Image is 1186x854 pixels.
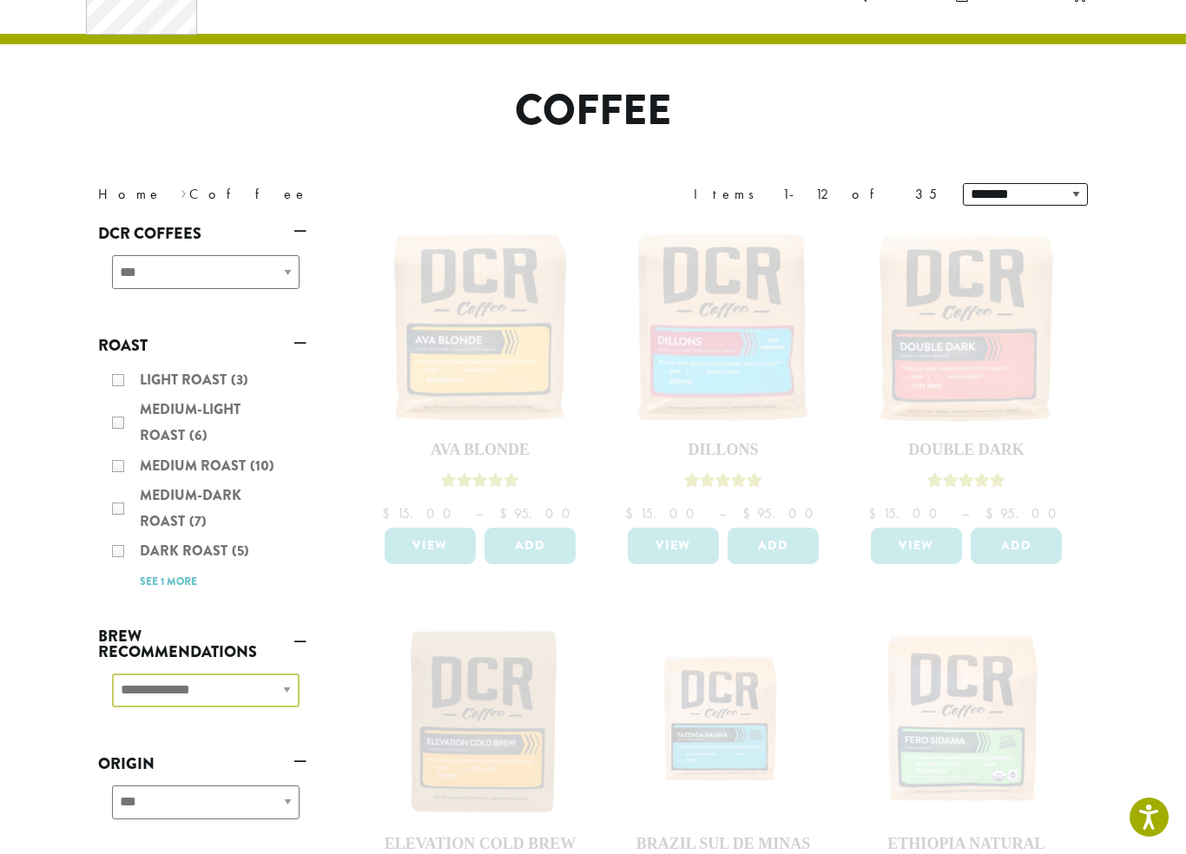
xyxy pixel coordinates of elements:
[98,331,306,360] a: Roast
[98,248,306,310] div: DCR Coffees
[98,184,567,205] nav: Breadcrumb
[694,184,937,205] div: Items 1-12 of 35
[181,178,187,205] span: ›
[98,185,162,203] a: Home
[98,621,306,667] a: Brew Recommendations
[98,360,306,601] div: Roast
[98,219,306,248] a: DCR Coffees
[98,667,306,728] div: Brew Recommendations
[98,749,306,778] a: Origin
[98,778,306,840] div: Origin
[85,86,1101,136] h1: Coffee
